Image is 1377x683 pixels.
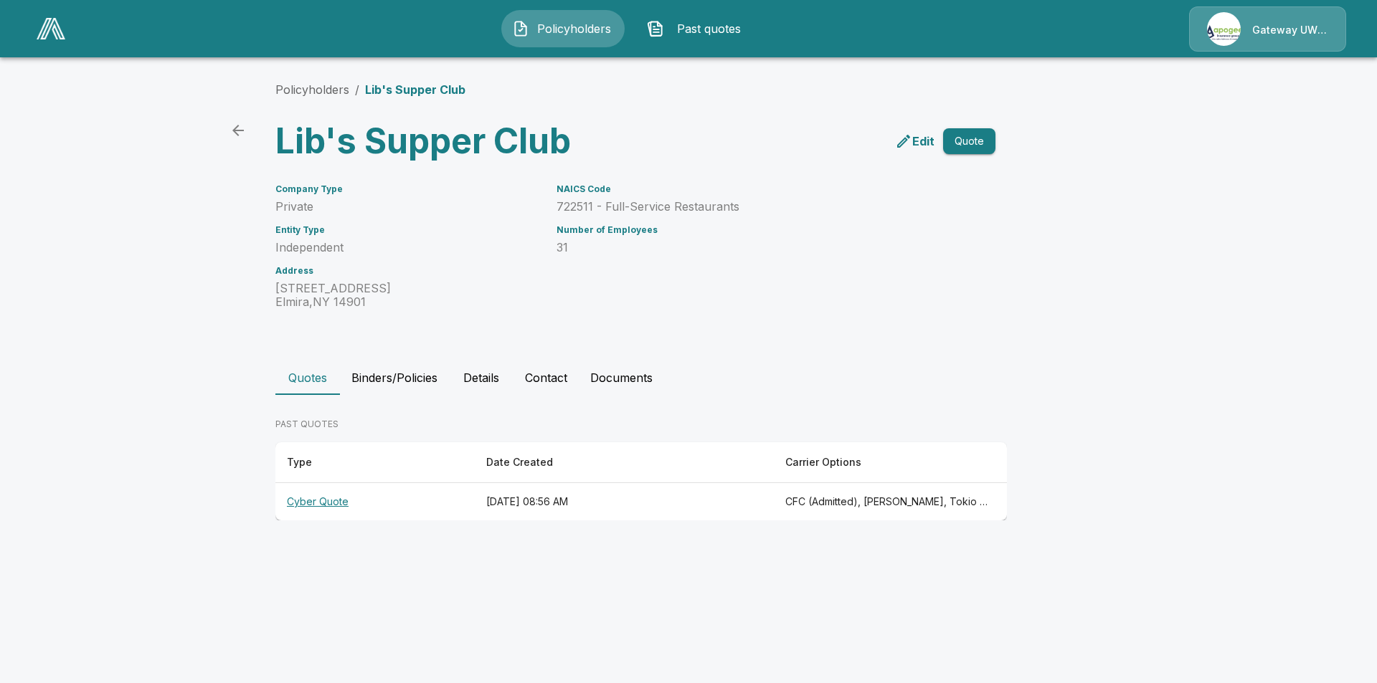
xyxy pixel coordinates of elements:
[365,81,465,98] p: Lib's Supper Club
[892,130,937,153] a: edit
[579,360,664,395] button: Documents
[275,225,539,235] h6: Entity Type
[501,10,625,47] button: Policyholders IconPolicyholders
[275,418,1007,431] p: PAST QUOTES
[355,81,359,98] li: /
[275,266,539,276] h6: Address
[512,20,529,37] img: Policyholders Icon
[557,241,961,254] p: 31
[275,184,539,194] h6: Company Type
[943,128,995,155] button: Quote
[535,20,614,37] span: Policyholders
[275,241,539,254] p: Independent
[340,360,449,395] button: Binders/Policies
[275,81,465,98] nav: breadcrumb
[774,442,1007,483] th: Carrier Options
[37,18,65,39] img: AA Logo
[557,200,961,214] p: 722511 - Full-Service Restaurants
[449,360,514,395] button: Details
[275,442,475,483] th: Type
[275,200,539,214] p: Private
[912,133,934,150] p: Edit
[275,483,475,521] th: Cyber Quote
[475,442,774,483] th: Date Created
[275,82,349,97] a: Policyholders
[774,483,1007,521] th: CFC (Admitted), Beazley, Tokio Marine TMHCC (Non-Admitted), At-Bay (Non-Admitted), Coalition (Non...
[475,483,774,521] th: [DATE] 08:56 AM
[275,121,630,161] h3: Lib's Supper Club
[647,20,664,37] img: Past quotes Icon
[636,10,760,47] button: Past quotes IconPast quotes
[275,360,340,395] button: Quotes
[275,360,1102,395] div: policyholder tabs
[514,360,579,395] button: Contact
[224,116,252,145] a: back
[670,20,749,37] span: Past quotes
[275,442,1007,520] table: responsive table
[557,184,961,194] h6: NAICS Code
[275,282,539,309] p: [STREET_ADDRESS] Elmira , NY 14901
[557,225,961,235] h6: Number of Employees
